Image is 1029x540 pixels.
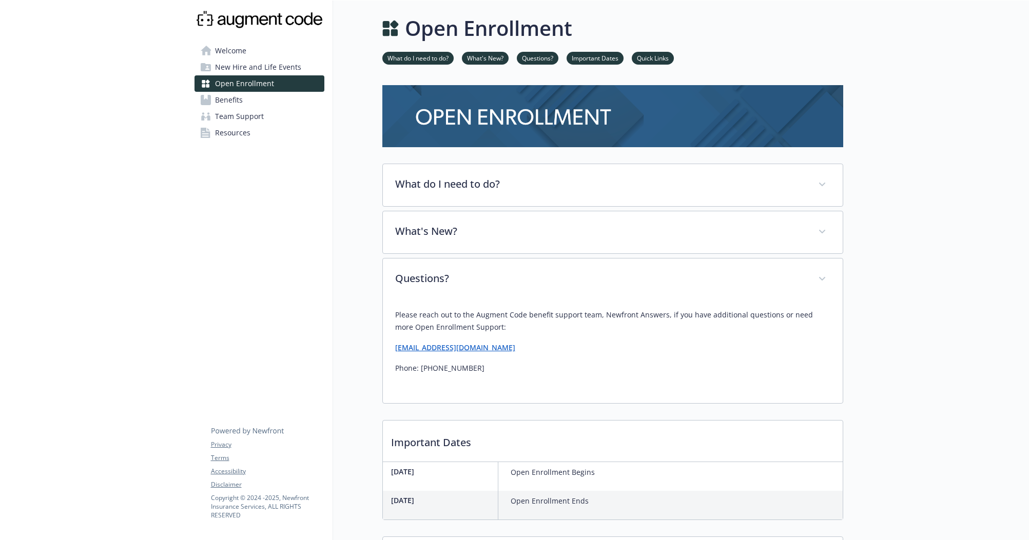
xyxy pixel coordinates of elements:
[383,421,843,458] p: Important Dates
[462,53,509,63] a: What's New?
[215,108,264,125] span: Team Support
[383,258,843,301] div: Questions?
[511,466,595,478] p: Open Enrollment Begins
[215,43,246,59] span: Welcome
[195,75,324,92] a: Open Enrollment
[391,495,494,506] p: [DATE]
[195,43,324,59] a: Welcome
[395,342,830,354] p: ​
[391,466,494,477] p: [DATE]
[211,480,324,489] a: Disclaimer
[395,271,806,286] p: Questions?
[211,493,324,519] p: Copyright © 2024 - 2025 , Newfront Insurance Services, ALL RIGHTS RESERVED
[195,125,324,141] a: Resources
[195,59,324,75] a: New Hire and Life Events
[395,362,830,374] p: Phone: [PHONE_NUMBER]
[383,164,843,206] div: What do I need to do?
[211,440,324,449] a: Privacy
[215,75,274,92] span: Open Enrollment
[632,53,674,63] a: Quick Links
[395,309,830,333] p: Please reach out to the Augment Code benefit support team, Newfront Answers, if you have addition...
[211,453,324,463] a: Terms
[211,467,324,476] a: Accessibility
[395,176,806,192] p: What do I need to do?
[567,53,624,63] a: Important Dates
[395,224,806,239] p: What's New?
[405,13,572,44] h1: Open Enrollment
[215,92,243,108] span: Benefits
[215,125,250,141] span: Resources
[382,53,454,63] a: What do I need to do?
[395,343,515,352] a: [EMAIL_ADDRESS][DOMAIN_NAME]
[195,108,324,125] a: Team Support
[195,92,324,108] a: Benefits
[383,301,843,403] div: Questions?
[382,85,843,147] img: open enrollment page banner
[511,495,589,507] p: Open Enrollment Ends
[215,59,301,75] span: New Hire and Life Events
[517,53,558,63] a: Questions?
[383,211,843,253] div: What's New?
